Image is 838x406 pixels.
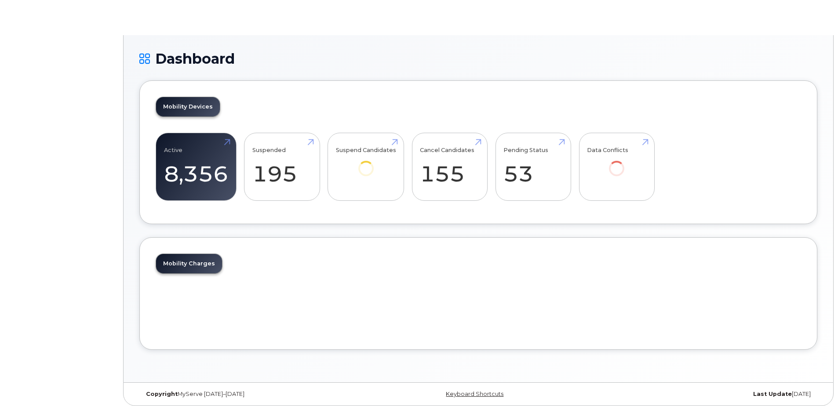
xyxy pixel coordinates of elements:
div: [DATE] [591,391,817,398]
div: MyServe [DATE]–[DATE] [139,391,365,398]
a: Suspended 195 [252,138,312,196]
a: Suspend Candidates [336,138,396,188]
a: Mobility Charges [156,254,222,273]
a: Pending Status 53 [503,138,563,196]
a: Cancel Candidates 155 [420,138,479,196]
h1: Dashboard [139,51,817,66]
a: Keyboard Shortcuts [446,391,503,397]
a: Active 8,356 [164,138,228,196]
a: Mobility Devices [156,97,220,116]
a: Data Conflicts [587,138,646,188]
strong: Last Update [753,391,792,397]
strong: Copyright [146,391,178,397]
